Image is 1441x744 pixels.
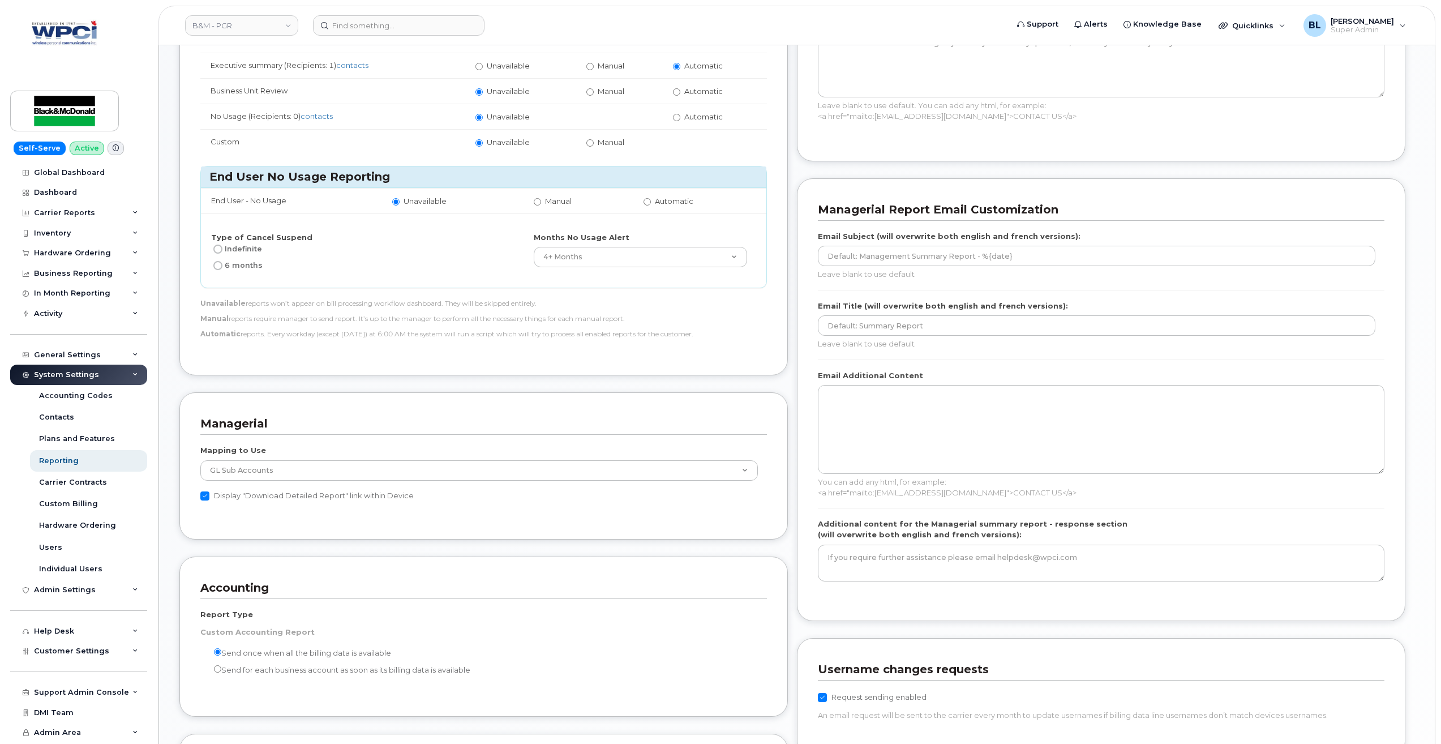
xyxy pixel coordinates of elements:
[200,298,767,308] div: reports won’t appear on bill processing workflow dashboard. They will be skipped entirely.
[213,261,222,270] input: 6 months
[1331,16,1394,25] span: [PERSON_NAME]
[818,339,1375,349] p: Leave blank to use default
[818,202,1376,217] h3: Managerial Report Email Customization
[598,138,624,147] span: Manual
[214,648,221,656] input: Send once when all the billing data is available
[487,112,530,121] span: Unavailable
[644,198,651,206] input: Automatic
[200,330,241,338] strong: Automatic
[200,314,229,323] strong: Manual
[586,139,594,147] input: Manual
[673,114,680,121] input: Automatic
[818,691,927,704] label: Request sending enabled
[818,301,1068,311] label: Email Title (will overwrite both english and french versions):
[475,114,483,121] input: Unavailable
[684,112,723,121] span: Automatic
[200,299,246,307] strong: Unavailable
[200,129,465,155] td: Custom
[818,231,1080,242] label: Email Subject (will overwrite both english and french versions):
[200,663,470,677] label: Send for each business account as soon as its billing data is available
[200,580,758,596] h3: Accounting
[1009,13,1066,36] a: Support
[818,370,923,381] label: Email Additional Content
[1211,14,1293,37] div: Quicklinks
[475,88,483,96] input: Unavailable
[200,489,414,503] label: Display "Download Detailed Report" link within Device
[200,78,465,104] td: Business Unit Review
[475,139,483,147] input: Unavailable
[684,87,723,96] span: Automatic
[200,646,391,660] label: Send once when all the billing data is available
[200,627,315,636] strong: Custom Accounting Report
[213,245,222,254] input: Indefinite
[1066,13,1116,36] a: Alerts
[301,112,333,121] a: contacts
[200,53,465,78] td: Executive summary (Recipients: 1)
[1133,19,1202,30] span: Knowledge Base
[313,15,484,36] input: Find something...
[673,88,680,96] input: Automatic
[1027,19,1058,30] span: Support
[1084,19,1108,30] span: Alerts
[818,315,1375,336] input: Default: Summary Report
[200,104,465,129] td: No Usage (Recipients: 0)
[586,88,594,96] input: Manual
[818,269,1375,280] p: Leave blank to use default
[1309,19,1321,32] span: BL
[200,314,767,323] div: reports require manager to send report. It’s up to the manager to perform all the necessary thing...
[200,491,209,501] input: Display "Download Detailed Report" link within Device
[545,196,572,206] span: Manual
[684,61,723,70] span: Automatic
[534,232,629,243] label: Months No Usage Alert
[209,169,758,185] h3: End User No Usage Reporting
[200,329,767,339] div: reports. Every workday (except [DATE]) at 6:00 AM the system will run a script which will try to ...
[200,416,758,431] h3: Managerial
[200,445,266,456] label: Mapping to Use
[818,710,1384,721] p: An email request will be sent to the carrier every month to update usernames if billing data line...
[185,15,298,36] a: B&M - PGR
[487,87,530,96] span: Unavailable
[392,198,400,206] input: Unavailable
[1296,14,1414,37] div: Brandon Lam
[598,61,624,70] span: Manual
[586,63,594,70] input: Manual
[818,100,1384,121] p: Leave blank to use default. You can add any html, for example: <a href="mailto:[EMAIL_ADDRESS][DO...
[818,246,1375,266] input: Default: Management Summary Report - %{date}
[598,87,624,96] span: Manual
[211,259,263,272] label: 6 months
[1331,25,1394,35] span: Super Admin
[1116,13,1210,36] a: Knowledge Base
[214,665,221,673] input: Send for each business account as soon as its billing data is available
[487,138,530,147] span: Unavailable
[200,609,253,620] label: Report Type
[818,693,827,702] input: Request sending enabled
[655,196,693,206] span: Automatic
[534,198,541,206] input: Manual
[673,63,680,70] input: Automatic
[818,519,1127,540] label: Additional content for the Managerial summary report - response section (will overwrite both engl...
[818,662,1376,677] h3: Username changes requests
[818,477,1384,498] p: You can add any html, for example: <a href="mailto:[EMAIL_ADDRESS][DOMAIN_NAME]">CONTACT US</a>
[201,188,382,213] td: End User - No Usage
[211,232,312,243] label: Type of Cancel Suspend
[1232,21,1273,30] span: Quicklinks
[211,242,262,256] label: Indefinite
[404,196,447,206] span: Unavailable
[475,63,483,70] input: Unavailable
[336,61,368,70] a: contacts
[487,61,530,70] span: Unavailable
